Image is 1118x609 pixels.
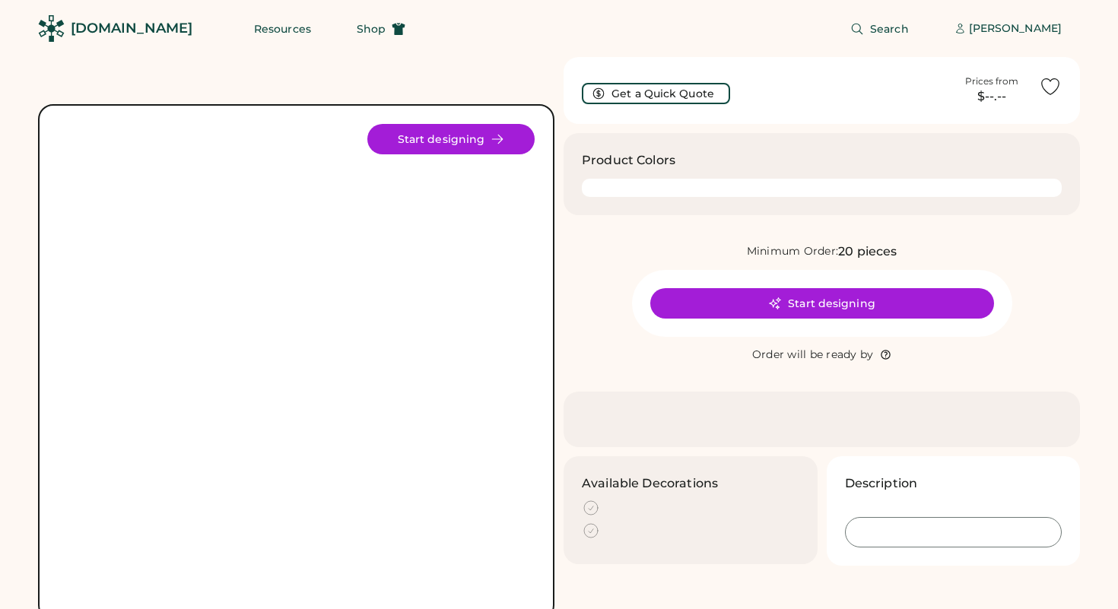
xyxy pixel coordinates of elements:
div: [DOMAIN_NAME] [71,19,192,38]
div: 20 pieces [838,243,897,261]
div: [PERSON_NAME] [969,21,1062,36]
span: Search [870,24,909,34]
div: Prices from [965,75,1018,87]
div: $--.-- [954,87,1030,106]
div: Minimum Order: [747,244,839,259]
button: Search [832,14,927,44]
button: Shop [338,14,424,44]
button: Start designing [367,124,535,154]
h3: Available Decorations [582,474,718,493]
img: Rendered Logo - Screens [38,15,65,42]
h3: Description [845,474,918,493]
div: Order will be ready by [752,347,874,363]
img: yH5BAEAAAAALAAAAAABAAEAAAIBRAA7 [58,124,535,601]
button: Get a Quick Quote [582,83,730,104]
span: Shop [357,24,386,34]
h3: Product Colors [582,151,675,170]
button: Start designing [650,288,994,319]
button: Resources [236,14,329,44]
